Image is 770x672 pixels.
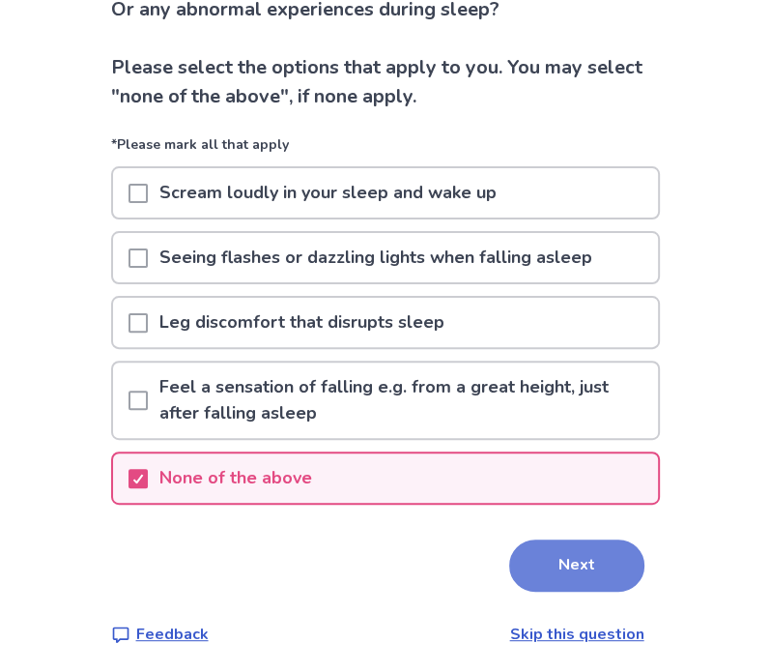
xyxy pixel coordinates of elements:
p: *Please mark all that apply [111,134,660,166]
a: Skip this question [510,624,644,645]
p: Scream loudly in your sleep and wake up [148,168,508,218]
p: Feedback [136,623,209,646]
a: Feedback [111,623,209,646]
p: Feel a sensation of falling e.g. from a great height, just after falling asleep [148,363,658,438]
p: None of the above [148,453,324,503]
button: Next [509,540,644,592]
p: Leg discomfort that disrupts sleep [148,298,456,347]
p: Seeing flashes or dazzling lights when falling asleep [148,233,604,282]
